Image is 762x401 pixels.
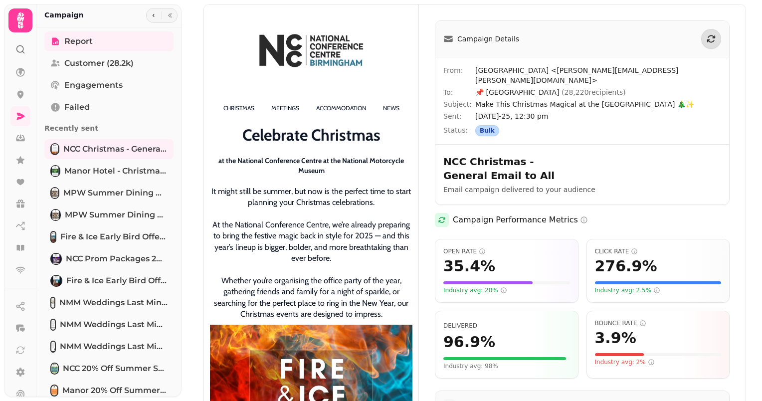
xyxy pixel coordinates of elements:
[595,286,661,294] span: Industry avg: 2.5%
[595,281,722,284] div: Visual representation of your click rate (276.9%) compared to a scale of 20%. The fuller the bar,...
[475,125,499,136] div: Bulk
[595,329,636,347] span: 3.9 %
[595,358,655,366] span: Industry avg: 2%
[443,125,475,136] span: Status:
[60,341,168,353] span: NMM Weddings Last Minute Availability (NMM Wedding Enquiries [DATE])
[453,214,588,226] h2: Campaign Performance Metrics
[44,227,174,247] a: Fire & Ice Early Bird Offer (NCC - Christmas Data 2019-2023)Fire & Ice Early Bird Offer (NCC - Ch...
[44,337,174,357] a: NMM Weddings Last Minute Availability (NMM Wedding Enquiries May 2025)NMM Weddings Last Minute Av...
[595,257,657,275] span: 276.9 %
[443,111,475,121] span: Sent:
[443,185,699,195] p: Email campaign delivered to your audience
[64,35,93,47] span: Report
[443,333,495,351] span: 96.9 %
[59,297,168,309] span: NMM Weddings Last Minute Availability (NMM Weddings Provisional Asian Weddings 2025)
[44,293,174,313] a: NMM Weddings Last Minute Availability (NMM Weddings Provisional Asian Weddings 2025)NMM Weddings ...
[60,231,168,243] span: Fire & Ice Early Bird Offer (NCC - Christmas Data [DATE]-[DATE])
[44,75,174,95] a: Engagements
[44,119,174,137] p: Recently sent
[44,315,174,335] a: NMM Weddings Last Minute Availability (NMM Wedding Enquiries Jun 2025)NMM Weddings Last Minute Av...
[475,111,721,121] span: [DATE]-25, 12:30 pm
[51,320,55,330] img: NMM Weddings Last Minute Availability (NMM Wedding Enquiries Jun 2025)
[443,281,570,284] div: Visual representation of your open rate (35.4%) compared to a scale of 50%. The fuller the bar, t...
[443,247,570,255] span: Open Rate
[64,165,168,177] span: Manor Hotel - Christmas Launch
[63,187,168,199] span: MPW Summer Dining Offers august
[44,359,174,379] a: NCC 20% Off Summer Special Offer 2025NCC 20% Off Summer Special Offer 2025
[443,257,495,275] span: 35.4 %
[595,319,722,327] span: Bounce Rate
[44,31,174,51] a: Report
[44,139,174,159] a: NCC Christmas - General Email to AllNCC Christmas - General Email to All
[443,87,475,97] span: To:
[475,88,626,96] span: 📌 [GEOGRAPHIC_DATA]
[457,34,519,44] span: Campaign Details
[44,97,174,117] a: Failed
[443,322,477,329] span: Percentage of emails that were successfully delivered to recipients' inboxes. Higher is better.
[475,99,721,109] span: Make This Christmas Magical at the [GEOGRAPHIC_DATA] 🎄✨
[475,65,721,85] span: [GEOGRAPHIC_DATA] <[PERSON_NAME][EMAIL_ADDRESS][PERSON_NAME][DOMAIN_NAME]>
[443,99,475,109] span: Subject:
[562,88,626,96] span: ( 28,220 recipients)
[66,253,168,265] span: NCC Prom Packages 2026
[51,254,61,264] img: NCC Prom Packages 2026
[595,247,722,255] span: Click Rate
[443,65,475,85] span: From:
[51,166,59,176] img: Manor Hotel - Christmas Launch
[64,101,90,113] span: Failed
[44,205,174,225] a: MPW Summer Dining OffersMPW Summer Dining Offers
[51,298,54,308] img: NMM Weddings Last Minute Availability (NMM Weddings Provisional Asian Weddings 2025)
[51,188,58,198] img: MPW Summer Dining Offers august
[51,342,55,352] img: NMM Weddings Last Minute Availability (NMM Wedding Enquiries May 2025)
[62,385,168,397] span: Manor 20% Off Summer Special Offer 2025
[443,286,507,294] span: Industry avg: 20%
[66,275,168,287] span: Fire & Ice Early Bird Offer
[44,249,174,269] a: NCC Prom Packages 2026NCC Prom Packages 2026
[60,319,168,331] span: NMM Weddings Last Minute Availability (NMM Wedding Enquiries [DATE])
[63,143,168,155] span: NCC Christmas - General Email to All
[51,144,58,154] img: NCC Christmas - General Email to All
[51,386,57,396] img: Manor 20% Off Summer Special Offer 2025
[44,183,174,203] a: MPW Summer Dining Offers augustMPW Summer Dining Offers august
[443,357,570,360] div: Visual representation of your delivery rate (96.9%). The fuller the bar, the better.
[51,276,61,286] img: Fire & Ice Early Bird Offer
[595,353,722,356] div: Visual representation of your bounce rate (3.9%). For bounce rate, LOWER is better. The bar is re...
[443,362,498,370] span: Your delivery rate is below the industry average of 98%. Consider cleaning your email list.
[443,155,635,183] h2: NCC Christmas - General Email to All
[44,53,174,73] a: Customer (28.2k)
[64,79,123,91] span: Engagements
[44,271,174,291] a: Fire & Ice Early Bird OfferFire & Ice Early Bird Offer
[51,210,60,220] img: MPW Summer Dining Offers
[51,232,55,242] img: Fire & Ice Early Bird Offer (NCC - Christmas Data 2019-2023)
[44,10,84,20] h2: Campaign
[51,364,58,374] img: NCC 20% Off Summer Special Offer 2025
[63,363,168,375] span: NCC 20% Off Summer Special Offer 2025
[65,209,168,221] span: MPW Summer Dining Offers
[44,381,174,401] a: Manor 20% Off Summer Special Offer 2025Manor 20% Off Summer Special Offer 2025
[64,57,134,69] span: Customer (28.2k)
[44,161,174,181] a: Manor Hotel - Christmas LaunchManor Hotel - Christmas Launch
